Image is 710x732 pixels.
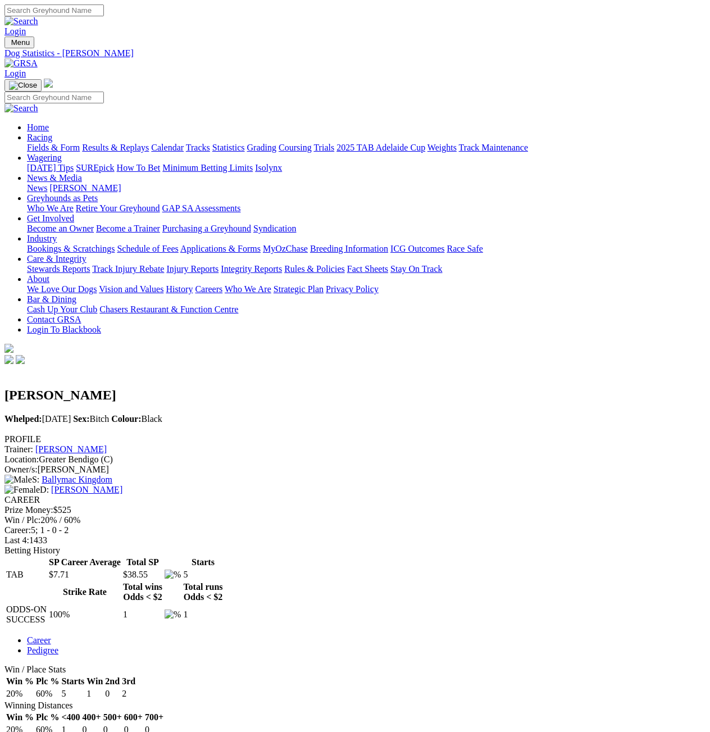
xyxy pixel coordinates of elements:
a: MyOzChase [263,244,308,253]
a: Bar & Dining [27,294,76,304]
th: 2nd [104,676,120,687]
a: Trials [313,143,334,152]
div: About [27,284,706,294]
a: How To Bet [117,163,161,172]
a: 2025 TAB Adelaide Cup [336,143,425,152]
a: Greyhounds as Pets [27,193,98,203]
td: 60% [35,688,60,699]
a: Results & Replays [82,143,149,152]
div: PROFILE [4,434,706,444]
td: $7.71 [48,569,121,580]
td: TAB [6,569,47,580]
th: Win % [6,712,34,723]
a: Contact GRSA [27,315,81,324]
a: Privacy Policy [326,284,379,294]
td: 5 [61,688,85,699]
a: News & Media [27,173,82,183]
a: Race Safe [447,244,483,253]
b: Colour: [111,414,141,424]
a: Purchasing a Greyhound [162,224,251,233]
span: Trainer: [4,444,33,454]
td: ODDS-ON SUCCESS [6,604,47,625]
a: [PERSON_NAME] [49,183,121,193]
span: Career: [4,525,31,535]
img: % [165,610,181,620]
div: Racing [27,143,706,153]
div: Industry [27,244,706,254]
a: Home [27,122,49,132]
span: Bitch [73,414,109,424]
div: Care & Integrity [27,264,706,274]
a: Calendar [151,143,184,152]
th: Plc % [35,676,60,687]
a: Syndication [253,224,296,233]
span: Prize Money: [4,505,53,515]
th: Total SP [122,557,163,568]
a: Industry [27,234,57,243]
a: Integrity Reports [221,264,282,274]
a: Injury Reports [166,264,219,274]
a: Statistics [212,143,245,152]
a: Who We Are [225,284,271,294]
a: SUREpick [76,163,114,172]
td: 1 [122,604,163,625]
button: Toggle navigation [4,37,34,48]
th: 600+ [124,712,143,723]
th: <400 [61,712,80,723]
img: GRSA [4,58,38,69]
td: 2 [121,688,136,699]
td: 1 [86,688,103,699]
a: Grading [247,143,276,152]
span: [DATE] [4,414,71,424]
a: Bookings & Scratchings [27,244,115,253]
b: Whelped: [4,414,42,424]
b: Sex: [73,414,89,424]
th: Win [86,676,103,687]
th: 400+ [82,712,102,723]
a: Strategic Plan [274,284,324,294]
img: Male [4,475,32,485]
span: Win / Plc: [4,515,40,525]
input: Search [4,4,104,16]
a: Cash Up Your Club [27,304,97,314]
img: facebook.svg [4,355,13,364]
th: Total wins Odds < $2 [122,581,163,603]
button: Toggle navigation [4,79,42,92]
div: Bar & Dining [27,304,706,315]
a: Schedule of Fees [117,244,178,253]
div: Betting History [4,545,706,556]
div: Greyhounds as Pets [27,203,706,213]
div: Wagering [27,163,706,173]
a: Fields & Form [27,143,80,152]
a: About [27,274,49,284]
div: Winning Distances [4,701,706,711]
span: Last 4: [4,535,29,545]
div: Greater Bendigo (C) [4,454,706,465]
div: $525 [4,505,706,515]
a: Become a Trainer [96,224,160,233]
a: Minimum Betting Limits [162,163,253,172]
a: We Love Our Dogs [27,284,97,294]
th: Win % [6,676,34,687]
div: 20% / 60% [4,515,706,525]
a: Chasers Restaurant & Function Centre [99,304,238,314]
th: Starts [183,557,223,568]
th: Strike Rate [48,581,121,603]
a: ICG Outcomes [390,244,444,253]
span: Location: [4,454,39,464]
th: Plc % [35,712,60,723]
a: News [27,183,47,193]
img: Search [4,16,38,26]
span: Owner/s: [4,465,38,474]
div: Get Involved [27,224,706,234]
a: Get Involved [27,213,74,223]
div: CAREER [4,495,706,505]
h2: [PERSON_NAME] [4,388,706,403]
a: Login [4,26,26,36]
div: News & Media [27,183,706,193]
a: [DATE] Tips [27,163,74,172]
a: Isolynx [255,163,282,172]
a: Career [27,635,51,645]
th: Total runs Odds < $2 [183,581,223,603]
th: 700+ [144,712,164,723]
